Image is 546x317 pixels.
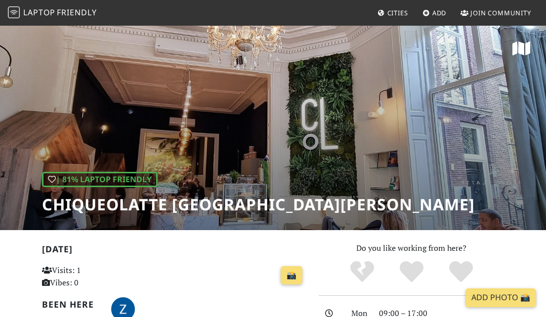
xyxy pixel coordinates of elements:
[42,264,123,289] p: Visits: 1 Vibes: 0
[319,242,504,255] p: Do you like working from here?
[42,195,475,214] h1: Chiqueolatte [GEOGRAPHIC_DATA][PERSON_NAME]
[281,266,302,285] a: 📸
[432,8,447,17] span: Add
[419,4,451,22] a: Add
[8,6,20,18] img: LaptopFriendly
[374,4,412,22] a: Cities
[42,244,307,258] h2: [DATE]
[457,4,535,22] a: Join Community
[57,7,96,18] span: Friendly
[42,172,158,188] div: | 81% Laptop Friendly
[465,288,536,307] a: Add Photo 📸
[387,260,436,284] div: Yes
[111,303,135,314] span: foodzoen
[8,4,97,22] a: LaptopFriendly LaptopFriendly
[337,260,387,284] div: No
[387,8,408,17] span: Cities
[470,8,531,17] span: Join Community
[23,7,55,18] span: Laptop
[42,299,99,310] h2: Been here
[436,260,486,284] div: Definitely!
